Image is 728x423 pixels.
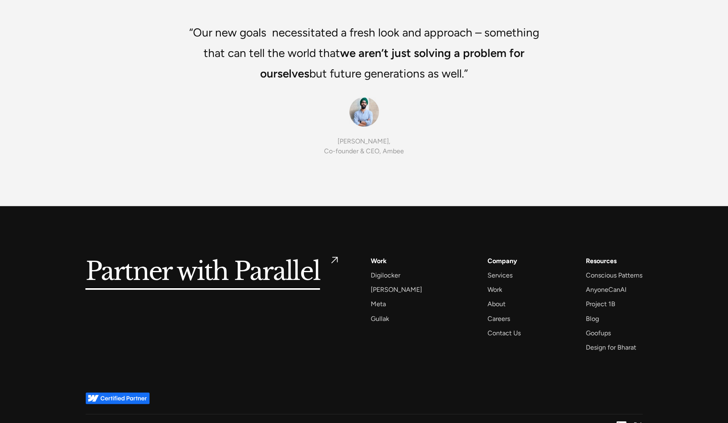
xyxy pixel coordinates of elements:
[488,270,513,281] a: Services
[586,270,642,281] a: Conscious Patterns
[586,298,615,309] a: Project 1B
[86,255,338,289] a: Partner with Parallel
[181,22,547,84] p: “Our new goals necessitated a fresh look and approach – something that can tell the world that bu...
[371,255,387,266] a: Work
[488,255,517,266] a: Company
[488,327,521,339] a: Contact Us
[586,327,611,339] a: Goofups
[586,284,626,295] a: AnyoneCanAI
[488,313,510,324] a: Careers
[586,255,617,266] div: Resources
[371,270,400,281] a: Digilocker
[371,298,386,309] a: Meta
[586,342,636,353] a: Design for Bharat
[586,313,599,324] a: Blog
[488,298,506,309] a: About
[260,46,524,80] span: we aren’t just solving a problem for ourselves
[86,255,320,289] h5: Partner with Parallel
[371,313,389,324] a: Gullak
[324,136,404,156] div: [PERSON_NAME], Co-founder & CEO, Ambee
[488,284,502,295] a: Work
[371,284,422,295] a: [PERSON_NAME]
[349,97,379,127] img: Jaydeep singh image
